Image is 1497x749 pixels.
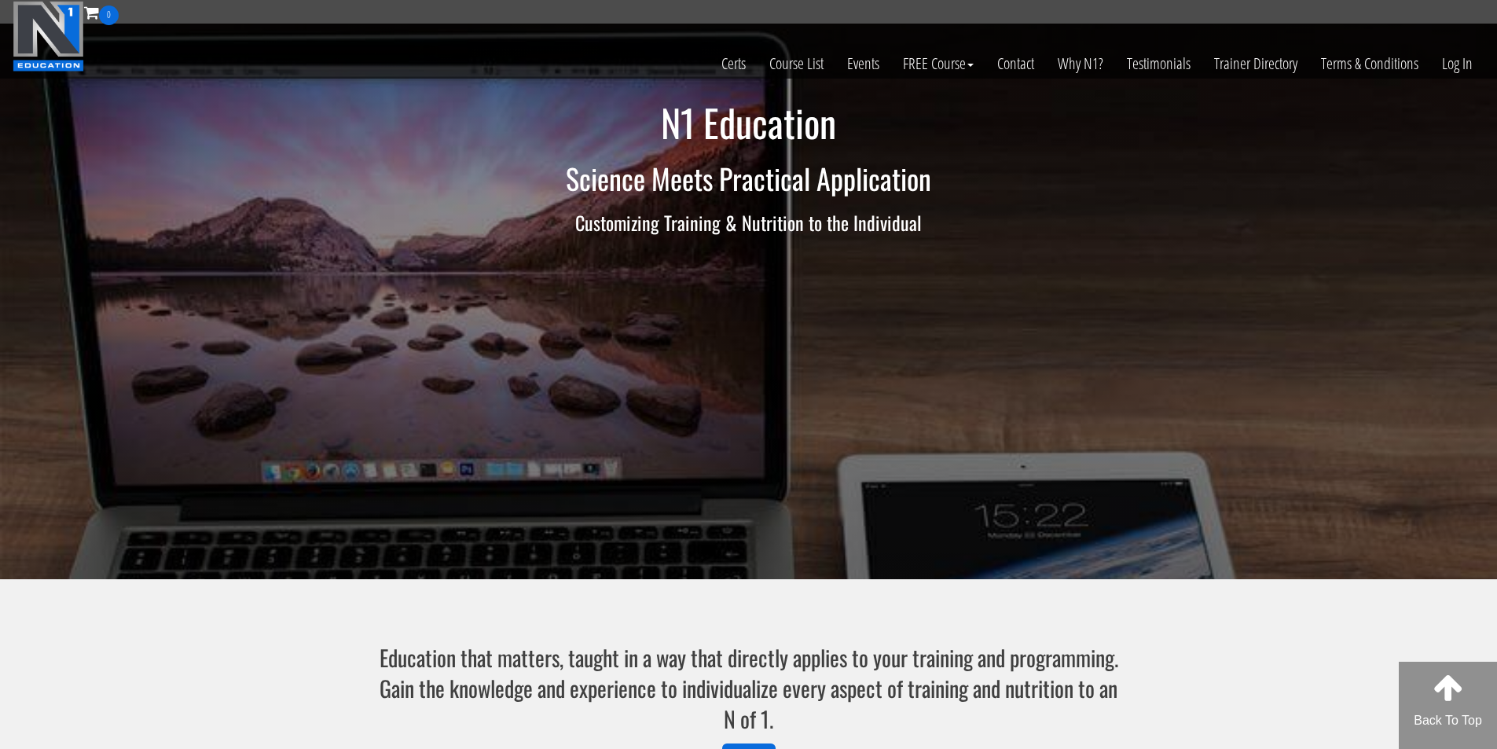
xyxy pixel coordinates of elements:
[375,642,1123,735] h3: Education that matters, taught in a way that directly applies to your training and programming. G...
[13,1,84,72] img: n1-education
[289,102,1209,144] h1: N1 Education
[84,2,119,23] a: 0
[835,25,891,102] a: Events
[1046,25,1115,102] a: Why N1?
[710,25,758,102] a: Certs
[1309,25,1430,102] a: Terms & Conditions
[758,25,835,102] a: Course List
[289,212,1209,233] h3: Customizing Training & Nutrition to the Individual
[1202,25,1309,102] a: Trainer Directory
[985,25,1046,102] a: Contact
[99,6,119,25] span: 0
[289,163,1209,194] h2: Science Meets Practical Application
[1430,25,1484,102] a: Log In
[1115,25,1202,102] a: Testimonials
[891,25,985,102] a: FREE Course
